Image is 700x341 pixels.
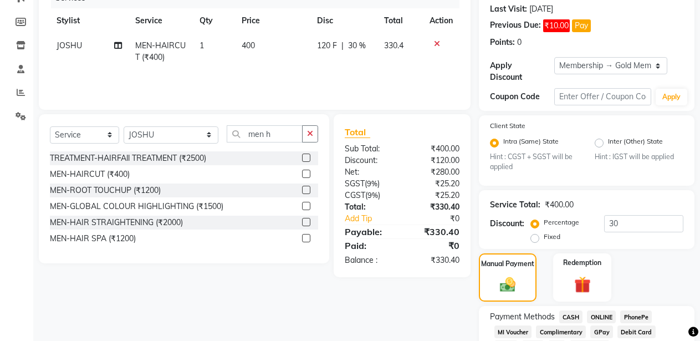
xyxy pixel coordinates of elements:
[336,255,402,266] div: Balance :
[503,136,559,150] label: Intra (Same) State
[242,40,255,50] span: 400
[402,255,467,266] div: ₹330.40
[572,19,591,32] button: Pay
[200,40,204,50] span: 1
[490,19,541,32] div: Previous Due:
[345,179,365,189] span: SGST
[367,191,378,200] span: 9%
[50,8,129,33] th: Stylist
[617,325,656,338] span: Debit Card
[423,8,459,33] th: Action
[481,259,534,269] label: Manual Payment
[50,233,136,245] div: MEN-HAIR SPA (₹1200)
[377,8,423,33] th: Total
[402,143,467,155] div: ₹400.00
[490,37,515,48] div: Points:
[490,218,524,230] div: Discount:
[57,40,82,50] span: JOSHU
[227,125,303,142] input: Search or Scan
[336,178,402,190] div: ( )
[384,40,403,50] span: 330.4
[529,3,553,15] div: [DATE]
[402,155,467,166] div: ₹120.00
[620,311,652,323] span: PhonePe
[559,311,583,323] span: CASH
[310,8,377,33] th: Disc
[490,91,554,103] div: Coupon Code
[608,136,663,150] label: Inter (Other) State
[348,40,366,52] span: 30 %
[590,325,613,338] span: GPay
[345,190,365,200] span: CGST
[490,60,554,83] div: Apply Discount
[402,190,467,201] div: ₹25.20
[336,225,402,238] div: Payable:
[336,239,402,252] div: Paid:
[50,152,206,164] div: TREATMENT-HAIRFAll TREATMENT (₹2500)
[402,201,467,213] div: ₹330.40
[569,274,596,295] img: _gift.svg
[495,276,520,293] img: _cash.svg
[490,311,555,323] span: Payment Methods
[545,199,574,211] div: ₹400.00
[517,37,522,48] div: 0
[317,40,337,52] span: 120 F
[543,19,570,32] span: ₹10.00
[129,8,193,33] th: Service
[563,258,601,268] label: Redemption
[193,8,236,33] th: Qty
[135,40,186,62] span: MEN-HAIRCUT (₹400)
[656,89,687,105] button: Apply
[402,166,467,178] div: ₹280.00
[336,213,413,225] a: Add Tip
[341,40,344,52] span: |
[345,126,370,138] span: Total
[50,201,223,212] div: MEN-GLOBAL COLOUR HIGHLIGHTING (₹1500)
[494,325,532,338] span: MI Voucher
[490,199,540,211] div: Service Total:
[50,169,130,180] div: MEN-HAIRCUT (₹400)
[544,232,560,242] label: Fixed
[554,88,651,105] input: Enter Offer / Coupon Code
[413,213,468,225] div: ₹0
[50,217,183,228] div: MEN-HAIR STRAIGHTENING (₹2000)
[490,3,527,15] div: Last Visit:
[402,178,467,190] div: ₹25.20
[587,311,616,323] span: ONLINE
[402,239,467,252] div: ₹0
[336,201,402,213] div: Total:
[544,217,579,227] label: Percentage
[336,166,402,178] div: Net:
[235,8,310,33] th: Price
[536,325,586,338] span: Complimentary
[595,152,683,162] small: Hint : IGST will be applied
[402,225,467,238] div: ₹330.40
[490,121,525,131] label: Client State
[336,190,402,201] div: ( )
[367,179,377,188] span: 9%
[50,185,161,196] div: MEN-ROOT TOUCHUP (₹1200)
[336,143,402,155] div: Sub Total:
[336,155,402,166] div: Discount:
[490,152,579,172] small: Hint : CGST + SGST will be applied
